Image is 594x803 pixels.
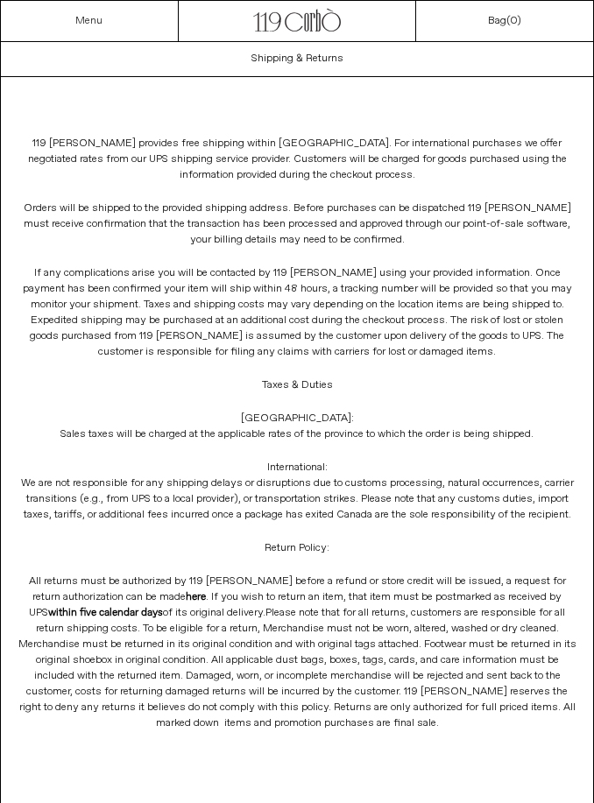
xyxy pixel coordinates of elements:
span: ) [510,14,521,28]
p: If any complications arise you will be contacted by 119 [PERSON_NAME] using your provided informa... [18,257,576,369]
p: Orders will be shipped to the provided shipping address. Before purchases can be dispatched 119 [... [18,192,576,257]
h1: Shipping & Returns [251,44,343,74]
a: Bag() [488,13,521,29]
p: Taxes & Duties [18,369,576,402]
strong: within five calendar days [48,606,163,620]
p: Return Policy: [18,532,576,565]
span: [GEOGRAPHIC_DATA]: [241,412,354,426]
p: We are not responsible for any shipping delays or disruptions due to customs processing, natural ... [18,451,576,532]
a: Menu [75,14,103,28]
a: here [186,590,206,604]
p: All returns must be authorized by 119 [PERSON_NAME] before a refund or store credit will be issue... [18,565,576,740]
span: International: [267,461,328,475]
span: 0 [510,14,517,28]
span: Sales taxes will be charged at the applicable rates of the province to which the order is being s... [60,427,534,441]
p: 119 [PERSON_NAME] provides free shipping within [GEOGRAPHIC_DATA]. For international purchases we... [18,127,576,192]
